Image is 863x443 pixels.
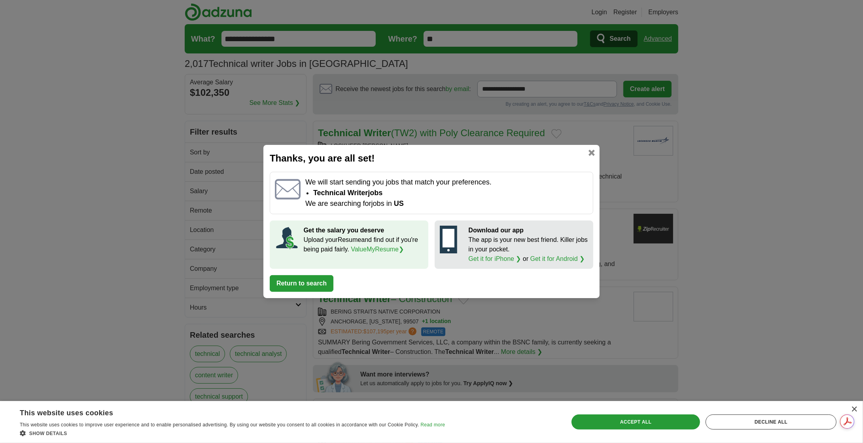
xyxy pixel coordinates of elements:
p: The app is your new best friend. Killer jobs in your pocket. or [469,235,589,264]
span: US [394,200,404,207]
p: We will start sending you jobs that match your preferences. [305,177,588,188]
div: Accept all [572,414,700,430]
a: Get it for Android ❯ [530,255,585,262]
a: Read more, opens a new window [420,422,445,428]
p: Download our app [469,226,589,235]
div: Show details [20,429,445,437]
li: technical writer jobs [313,188,588,198]
a: Get it for iPhone ❯ [469,255,521,262]
p: We are searching for jobs in [305,198,588,209]
h2: Thanks, you are all set! [270,151,593,165]
div: Decline all [706,414,837,430]
p: Get the salary you deserve [304,226,424,235]
div: This website uses cookies [20,406,425,418]
a: ValueMyResume❯ [351,246,404,253]
span: This website uses cookies to improve user experience and to enable personalised advertising. By u... [20,422,419,428]
p: Upload your Resume and find out if you're being paid fairly. [304,235,424,254]
span: Show details [29,431,67,436]
div: Close [851,407,857,413]
button: Return to search [270,275,333,292]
